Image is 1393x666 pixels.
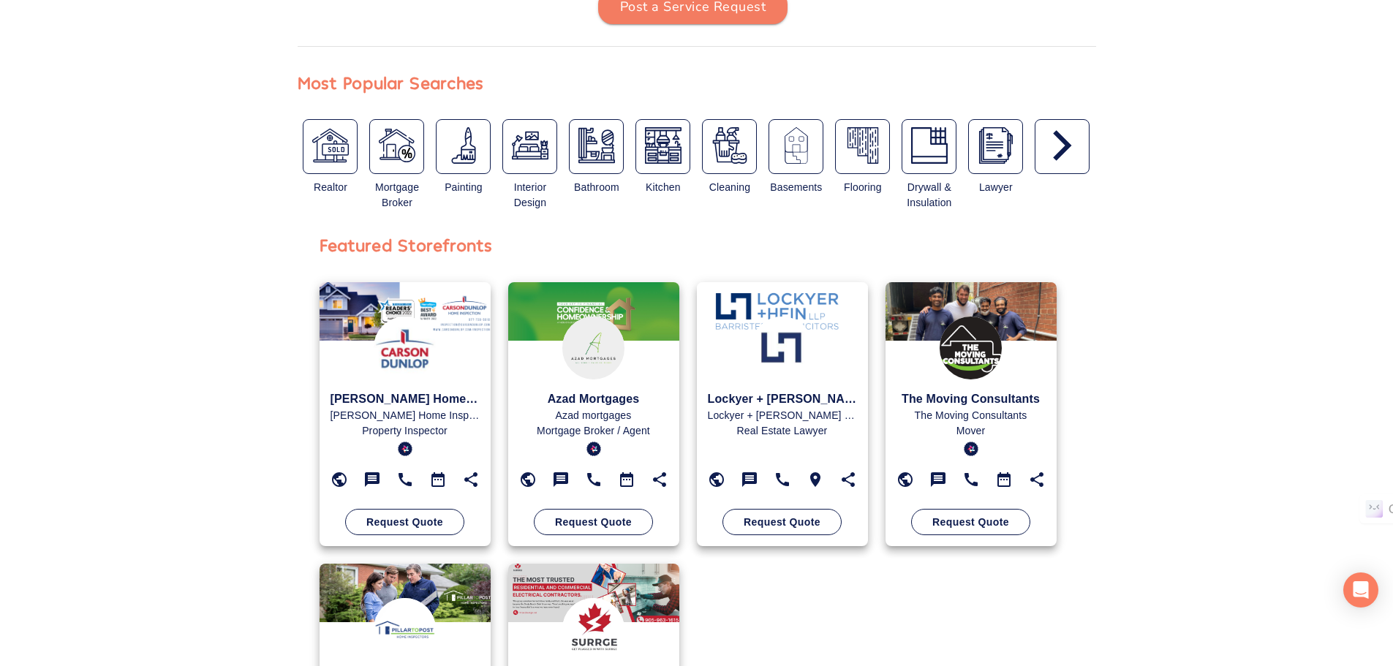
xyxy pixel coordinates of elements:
[345,509,464,536] button: Request Quote
[968,119,1023,174] button: Real Estate Lawyer
[512,127,548,164] img: Interior Design Services
[578,127,615,164] img: Bathroom Remodeling
[534,509,653,536] button: Request Quote
[331,408,480,423] p: Carson Dunlop Home Inspections
[502,119,557,174] button: Interior Design Services
[320,231,493,259] div: Featured Storefronts
[445,127,482,164] img: Painters & Decorators
[635,119,690,174] button: Kitchen Remodeling
[369,180,424,211] div: Mortgage Broker
[845,127,881,164] img: Flooring
[962,471,980,488] svg: 647-680-4720
[932,513,1009,531] span: Request Quote
[436,119,491,174] button: Painters & Decorators
[366,513,443,531] span: Request Quote
[835,180,890,195] div: Flooring
[396,471,414,488] svg: 800-268-7070
[911,127,948,164] img: Drywall and Insulation
[896,119,962,216] div: Drywall and Insulation
[968,180,1023,195] div: Lawyer
[298,119,364,216] div: Real Estate Broker / Agent
[711,127,748,164] img: Cleaning Services
[829,119,896,216] div: Flooring
[519,390,668,408] p: Azad Mortgages
[964,442,978,456] img: blue badge
[497,119,563,216] div: Interior Design Services
[896,408,1046,423] p: The Moving Consultants
[630,119,696,216] div: Kitchen Remodeling
[569,180,624,195] div: Bathroom
[896,390,1046,408] p: The Moving Consultants
[312,127,349,164] img: Real Estate Broker / Agent
[1343,572,1378,608] div: Open Intercom Messenger
[835,119,890,174] button: Flooring
[363,119,430,216] div: Mortgage Broker / Agent
[562,598,625,661] img: Souqh Logo
[303,180,358,195] div: Realtor
[778,127,815,164] img: Basements
[569,119,624,174] button: Bathroom Remodeling
[562,317,625,379] img: Souqh Logo
[635,180,690,195] div: Kitchen
[722,509,842,536] button: Request Quote
[896,423,1046,439] p: Mover
[519,408,668,423] p: Azad mortgages
[374,598,437,661] img: Souqh Logo
[379,127,415,164] img: Mortgage Broker / Agent
[398,442,412,456] img: blue badge
[430,119,497,216] div: Painters & Decorators
[374,317,437,379] img: Souqh Logo
[298,69,484,97] div: Most Popular Searches
[774,471,791,488] svg: 647-544-6282
[563,119,630,216] div: Bathroom Remodeling
[978,127,1014,164] img: Real Estate Lawyer
[369,119,424,174] button: Mortgage Broker / Agent
[940,317,1003,379] img: Souqh Logo
[751,317,814,379] img: Souqh Logo
[702,119,757,174] button: Cleaning Services
[519,423,668,439] p: Mortgage Broker / Agent
[331,390,480,408] p: Carson Dunlop Home Inspections
[585,471,603,488] svg: 450-517-2023
[502,180,557,211] div: Interior Design
[555,513,632,531] span: Request Quote
[586,442,601,456] img: blue badge
[769,119,823,174] button: Basements
[769,180,823,195] div: Basements
[911,509,1030,536] button: Request Quote
[708,390,857,408] p: Lockyer + Hein LLP
[902,180,956,211] div: Drywall & Insulation
[436,180,491,195] div: Painting
[902,119,956,174] button: Drywall and Insulation
[645,127,682,164] img: Kitchen Remodeling
[331,423,480,439] p: Property Inspector
[303,119,358,174] button: Real Estate Broker / Agent
[708,423,857,439] p: Real Estate Lawyer
[744,513,820,531] span: Request Quote
[702,180,757,195] div: Cleaning
[708,408,857,423] p: Lockyer + Hein LLP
